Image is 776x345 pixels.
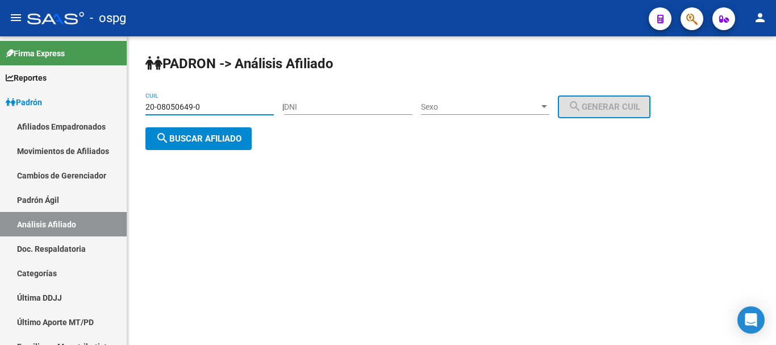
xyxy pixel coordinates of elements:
span: - ospg [90,6,126,31]
span: Buscar afiliado [156,134,241,144]
button: Buscar afiliado [145,127,252,150]
span: Sexo [421,102,539,112]
mat-icon: search [156,131,169,145]
mat-icon: search [568,99,582,113]
mat-icon: menu [9,11,23,24]
span: Reportes [6,72,47,84]
button: Generar CUIL [558,95,650,118]
span: Firma Express [6,47,65,60]
span: Generar CUIL [568,102,640,112]
div: Open Intercom Messenger [737,306,765,334]
strong: PADRON -> Análisis Afiliado [145,56,333,72]
mat-icon: person [753,11,767,24]
div: | [282,102,659,111]
span: Padrón [6,96,42,109]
